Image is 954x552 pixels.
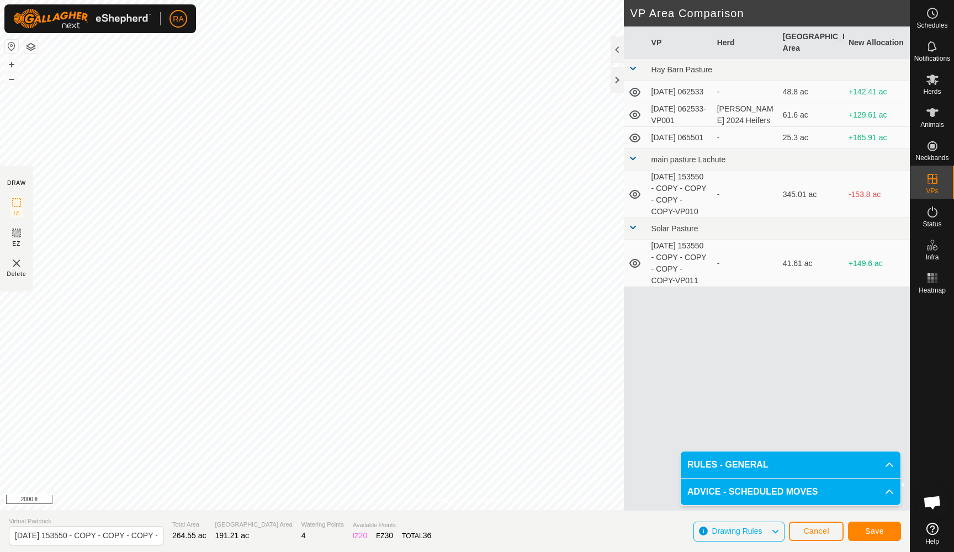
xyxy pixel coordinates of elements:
button: Save [848,522,901,541]
span: Heatmap [919,287,946,294]
td: 48.8 ac [778,81,844,103]
span: Status [923,221,941,227]
span: RULES - GENERAL [687,458,768,471]
img: Gallagher Logo [13,9,151,29]
td: +129.61 ac [844,103,910,127]
span: Solar Pasture [651,224,698,233]
button: Map Layers [24,40,38,54]
p-accordion-header: RULES - GENERAL [681,452,900,478]
div: Open chat [916,486,949,519]
a: Contact Us [466,496,499,506]
button: Reset Map [5,40,18,53]
td: 41.61 ac [778,240,844,287]
p-accordion-header: ADVICE - SCHEDULED MOVES [681,479,900,505]
td: 345.01 ac [778,171,844,218]
span: Delete [7,270,26,278]
span: main pasture Lachute [651,155,726,164]
td: +165.91 ac [844,127,910,149]
span: Virtual Paddock [9,517,163,526]
a: Help [910,518,954,549]
span: IZ [14,209,20,217]
th: New Allocation [844,26,910,59]
th: [GEOGRAPHIC_DATA] Area [778,26,844,59]
div: - [717,258,774,269]
span: 20 [359,531,368,540]
div: - [717,132,774,144]
span: Animals [920,121,944,128]
div: IZ [353,530,367,542]
span: Infra [925,254,939,261]
span: Notifications [914,55,950,62]
span: [GEOGRAPHIC_DATA] Area [215,520,293,529]
div: TOTAL [402,530,431,542]
a: Privacy Policy [411,496,453,506]
div: - [717,86,774,98]
span: VPs [926,188,938,194]
td: [DATE] 153550 - COPY - COPY - COPY - COPY-VP011 [647,240,713,287]
span: 36 [423,531,432,540]
td: [DATE] 062533-VP001 [647,103,713,127]
span: Cancel [803,527,829,535]
td: [DATE] 153550 - COPY - COPY - COPY - COPY-VP010 [647,171,713,218]
span: 4 [301,531,306,540]
td: +149.6 ac [844,240,910,287]
div: - [717,189,774,200]
span: Drawing Rules [712,527,762,535]
div: EZ [376,530,393,542]
button: + [5,58,18,71]
span: Herds [923,88,941,95]
div: DRAW [7,179,26,187]
th: VP [647,26,713,59]
span: 264.55 ac [172,531,206,540]
button: Cancel [789,522,844,541]
button: – [5,72,18,86]
span: Hay Barn Pasture [651,65,713,74]
img: VP [10,257,23,270]
span: EZ [13,240,21,248]
td: [DATE] 062533 [647,81,713,103]
span: 191.21 ac [215,531,250,540]
span: Schedules [916,22,947,29]
th: Herd [713,26,778,59]
span: ADVICE - SCHEDULED MOVES [687,485,818,498]
span: 30 [385,531,394,540]
span: Neckbands [915,155,948,161]
span: Total Area [172,520,206,529]
td: [DATE] 065501 [647,127,713,149]
td: +142.41 ac [844,81,910,103]
td: -153.8 ac [844,171,910,218]
div: [PERSON_NAME] 2024 Heifers [717,103,774,126]
span: Watering Points [301,520,344,529]
span: RA [173,13,183,25]
td: 25.3 ac [778,127,844,149]
h2: VP Area Comparison [630,7,910,20]
span: Save [865,527,884,535]
span: Help [925,538,939,545]
span: Available Points [353,521,431,530]
td: 61.6 ac [778,103,844,127]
